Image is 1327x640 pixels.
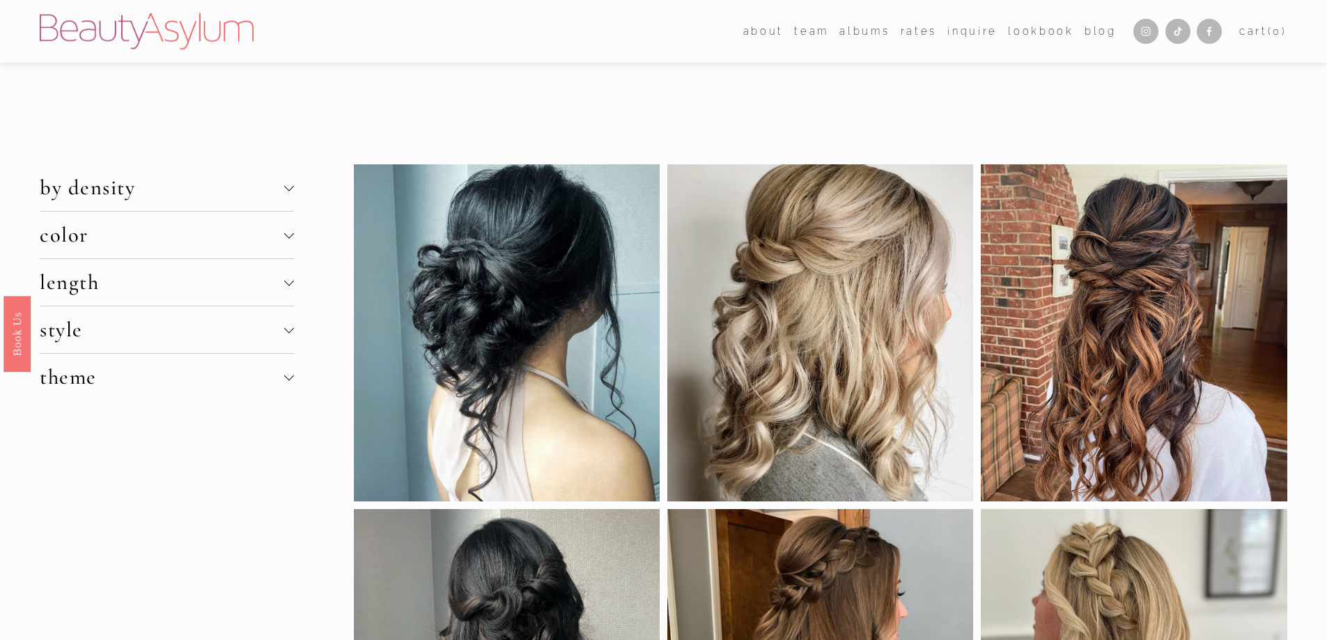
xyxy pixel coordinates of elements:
button: length [40,259,293,306]
span: color [40,222,284,248]
a: TikTok [1165,19,1190,44]
span: ( ) [1268,25,1287,37]
a: folder dropdown [743,21,784,41]
a: Rates [901,21,937,41]
a: albums [839,21,890,41]
button: style [40,306,293,353]
span: about [743,22,784,40]
a: Instagram [1133,19,1158,44]
a: 0 items in cart [1239,22,1287,40]
a: Inquire [947,21,998,41]
span: 0 [1273,25,1282,37]
span: by density [40,175,284,201]
img: Beauty Asylum | Bridal Hair &amp; Makeup Charlotte &amp; Atlanta [40,13,254,49]
button: theme [40,354,293,400]
a: Blog [1085,21,1117,41]
span: team [794,22,829,40]
button: color [40,212,293,258]
button: by density [40,164,293,211]
span: length [40,270,284,295]
a: Lookbook [1008,21,1073,41]
a: folder dropdown [794,21,829,41]
a: Facebook [1197,19,1222,44]
span: style [40,317,284,343]
span: theme [40,364,284,390]
a: Book Us [3,295,31,371]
